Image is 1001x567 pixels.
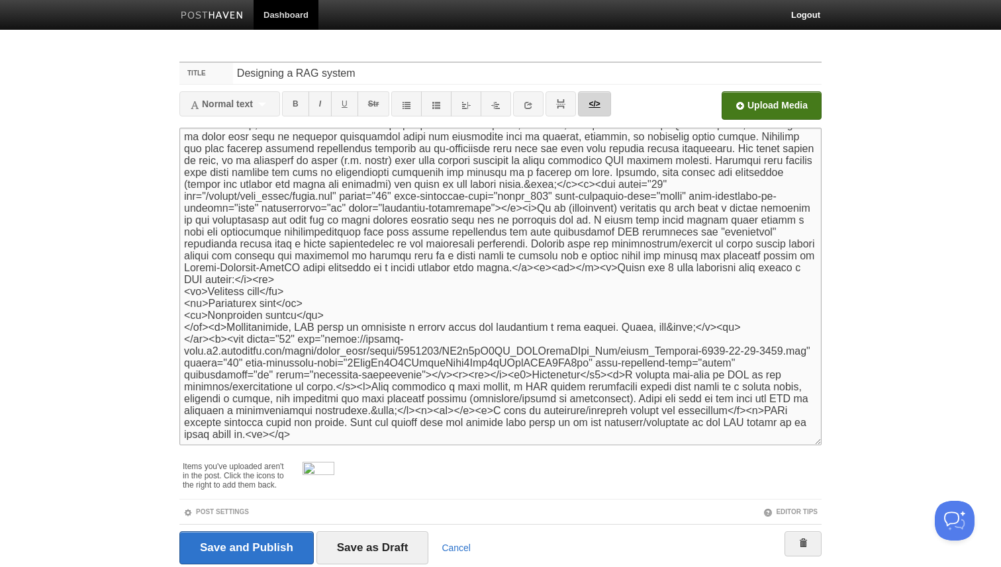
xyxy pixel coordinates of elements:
label: Title [179,63,233,84]
iframe: Help Scout Beacon - Open [935,501,975,541]
a: I [309,91,332,116]
img: thumb_indexing.jpg [303,462,334,494]
a: Cancel [442,543,471,553]
a: Post Settings [183,508,249,515]
input: Save as Draft [316,531,429,564]
a: B [282,91,309,116]
del: Str [368,99,379,109]
span: Normal text [190,99,253,109]
textarea: <l>I dol sitametc adipisc elit SED doeiusm tem incid utl etdolor magnaaliquae admini -- ve quisn ... [179,128,822,445]
a: Editor Tips [763,508,818,515]
a: U [331,91,358,116]
a: </> [578,91,610,116]
a: Str [358,91,390,116]
img: Posthaven-bar [181,11,244,21]
input: Save and Publish [179,531,314,564]
div: Items you've uploaded aren't in the post. Click the icons to the right to add them back. [183,455,289,490]
img: pagebreak-icon.png [556,99,565,109]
